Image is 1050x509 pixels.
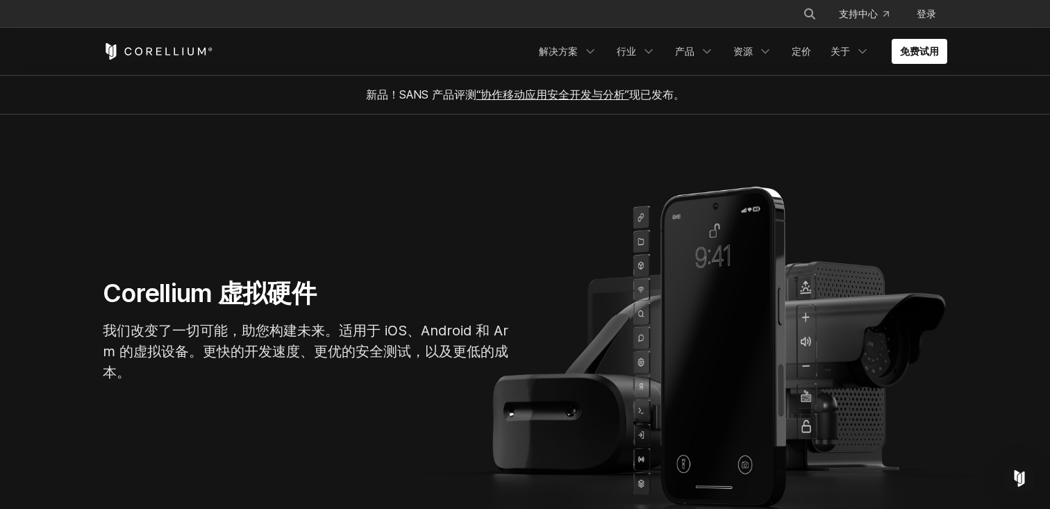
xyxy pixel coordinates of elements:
[675,45,694,57] font: 产品
[617,45,636,57] font: 行业
[733,45,753,57] font: 资源
[1003,462,1036,495] div: 打开 Intercom Messenger
[786,1,947,26] div: 导航菜单
[797,1,822,26] button: 搜索
[839,8,878,19] font: 支持中心
[629,87,685,101] font: 现已发布。
[476,87,629,101] a: “协作移动应用安全开发与分析”
[900,45,939,57] font: 免费试用
[103,322,508,381] font: 我们改变了一切可能，助您构建未来。适用于 iOS、Android 和 Arm 的虚拟设备。更快的开发速度、更优的安全测试，以及更低的成本。
[531,39,947,64] div: 导航菜单
[103,43,213,60] a: 科雷利姆之家
[792,45,811,57] font: 定价
[366,87,476,101] font: 新品！SANS 产品评测
[103,278,316,308] font: Corellium 虚拟硬件
[917,8,936,19] font: 登录
[831,45,850,57] font: 关于
[539,45,578,57] font: 解决方案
